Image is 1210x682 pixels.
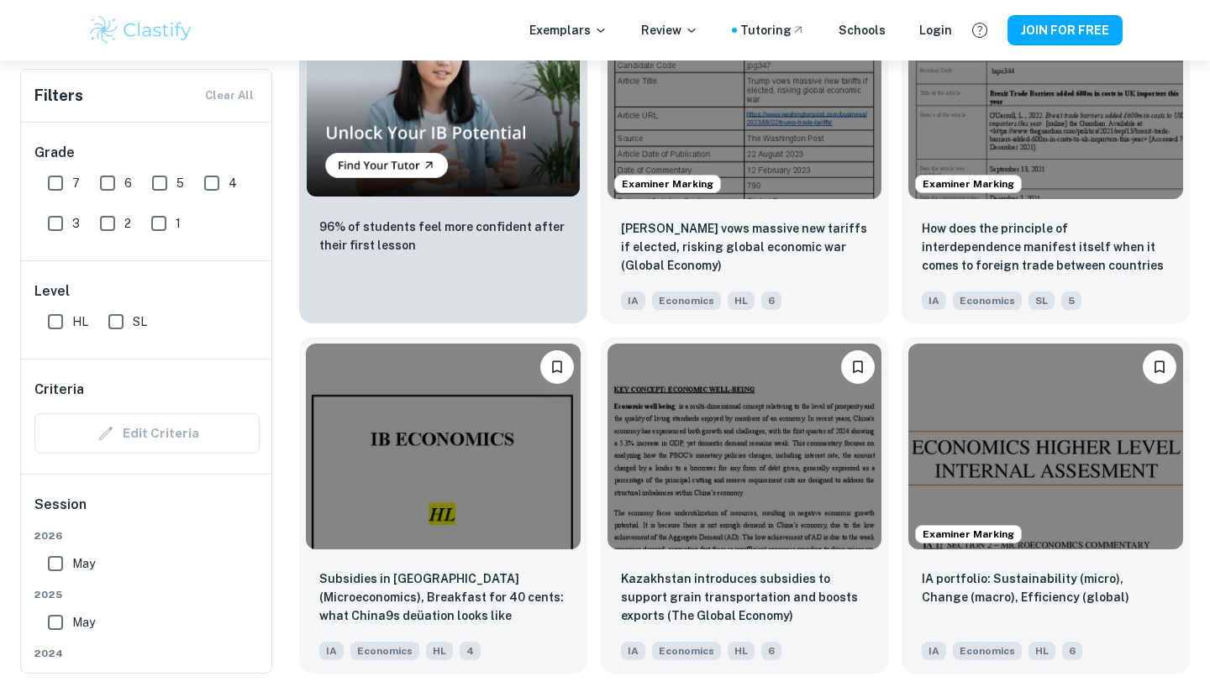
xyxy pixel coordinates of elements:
span: Economics [953,642,1022,660]
img: Clastify logo [87,13,194,47]
span: 2024 [34,646,260,661]
span: May [72,554,95,573]
span: 7 [72,174,80,192]
span: Examiner Marking [615,176,720,191]
button: Please log in to bookmark exemplars [1143,350,1176,384]
span: 4 [229,174,237,192]
h6: Criteria [34,380,84,400]
span: SL [1028,291,1055,310]
span: 5 [1061,291,1081,310]
a: Schools [839,21,886,39]
span: Economics [953,291,1022,310]
span: IA [319,642,344,660]
span: HL [728,642,755,660]
span: 1 [176,214,181,233]
span: 6 [761,291,781,310]
span: May [72,613,95,632]
img: Economics IA example thumbnail: Subsidies in Germany (Microeconomics), B [306,344,581,549]
div: Criteria filters are unavailable when searching by topic [34,413,260,454]
a: Please log in to bookmark exemplarsSubsidies in Germany (Microeconomics), Breakfast for 40 cents:... [299,337,587,674]
span: HL [728,291,755,310]
a: Examiner MarkingPlease log in to bookmark exemplarsIA portfolio: Sustainability (micro), Change (... [902,337,1190,674]
span: IA [621,291,645,310]
h6: Grade [34,143,260,163]
p: Subsidies in Germany (Microeconomics), Breakfast for 40 cents: what China9s deüation looks like (... [319,569,567,627]
p: Exemplars [529,21,608,39]
p: Review [641,21,698,39]
h6: Level [34,281,260,302]
a: Login [919,21,952,39]
span: 6 [761,642,781,660]
img: Economics IA example thumbnail: Kazakhstan introduces subsidies to suppo [608,344,882,549]
button: Please log in to bookmark exemplars [540,350,574,384]
span: Economics [652,642,721,660]
h6: Filters [34,84,83,108]
p: IA portfolio: Sustainability (micro), Change (macro), Efficiency (global) [922,569,1170,606]
p: Kazakhstan introduces subsidies to support grain transportation and boosts exports (The Global Ec... [621,569,869,625]
button: JOIN FOR FREE [1007,15,1123,45]
span: 5 [176,174,184,192]
img: Economics IA example thumbnail: IA portfolio: Sustainability (micro), Ch [908,344,1183,549]
p: How does the principle of interdependence manifest itself when it comes to foreign trade between ... [922,219,1170,276]
span: HL [1028,642,1055,660]
span: 2026 [34,528,260,543]
span: 6 [1062,642,1082,660]
span: 2025 [34,587,260,602]
button: Please log in to bookmark exemplars [841,350,875,384]
span: 4 [460,642,481,660]
span: HL [72,312,88,331]
p: 96% of students feel more confident after their first lesson [319,218,567,254]
span: IA [922,291,946,310]
a: Tutoring [740,21,805,39]
span: HL [426,642,453,660]
span: Economics [350,642,419,660]
span: 2 [124,214,131,233]
span: 3 [72,214,80,233]
span: Examiner Marking [916,176,1021,191]
a: Please log in to bookmark exemplarsKazakhstan introduces subsidies to support grain transportatio... [601,337,889,674]
span: 6 [124,174,132,192]
span: SL [133,312,147,331]
span: Economics [652,291,721,310]
p: Trump vows massive new tariffs if elected, risking global economic war (Global Economy) [621,219,869,275]
span: IA [922,642,946,660]
span: Examiner Marking [916,527,1021,542]
button: Help and Feedback [965,16,994,45]
h6: Session [34,495,260,528]
span: IA [621,642,645,660]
